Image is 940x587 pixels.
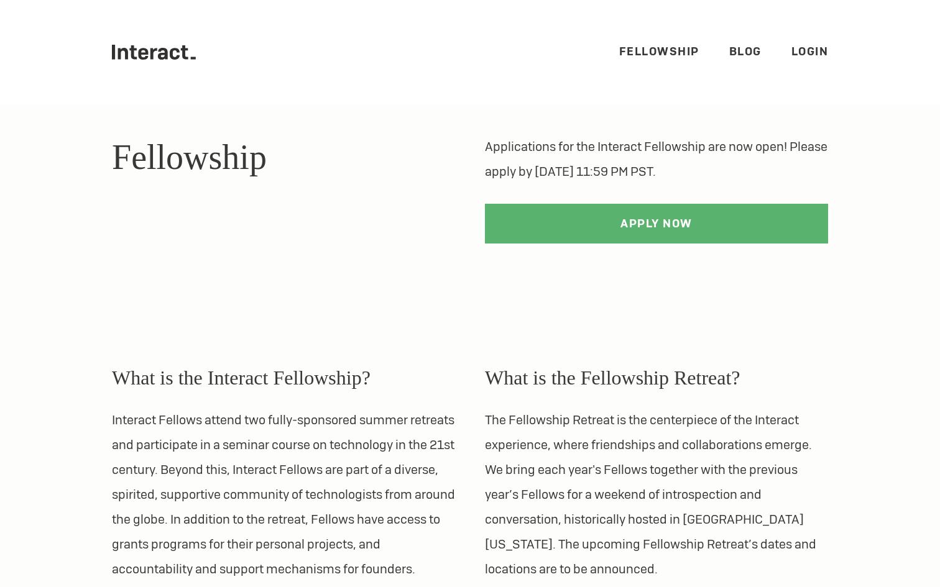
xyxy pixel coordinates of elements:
h3: What is the Interact Fellowship? [112,363,455,393]
a: Apply Now [485,204,828,243]
a: Fellowship [619,44,699,58]
a: Blog [729,44,762,58]
p: Interact Fellows attend two fully-sponsored summer retreats and participate in a seminar course o... [112,407,455,581]
p: Applications for the Interact Fellowship are now open! Please apply by [DATE] 11:59 PM PST. [485,134,828,184]
a: Login [791,44,829,58]
h1: Fellowship [112,134,455,180]
p: The Fellowship Retreat is the centerpiece of the Interact experience, where friendships and colla... [485,407,828,581]
h3: What is the Fellowship Retreat? [485,363,828,393]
